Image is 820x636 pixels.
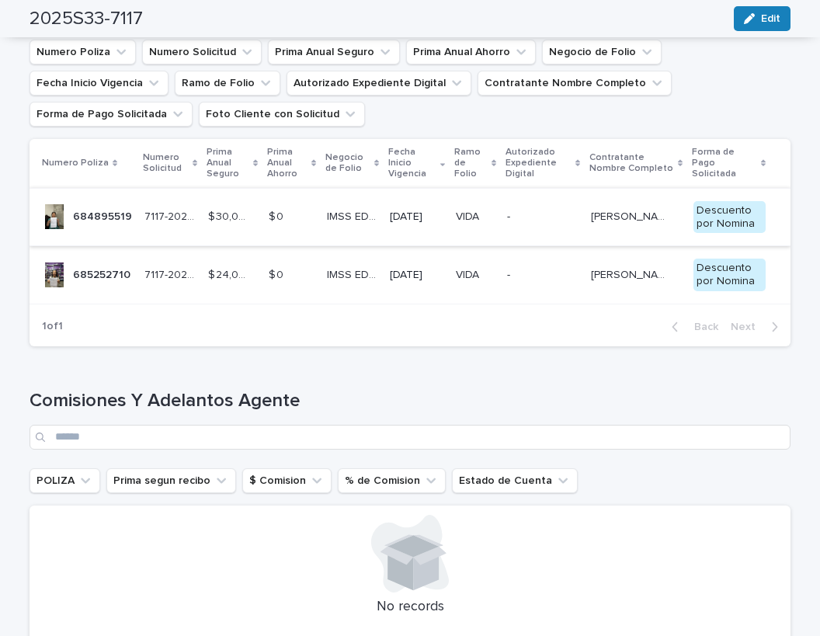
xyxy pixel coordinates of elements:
[589,149,674,178] p: Contratante Nombre Completo
[30,188,790,246] tr: 684895519684895519 7117-2025-S33-017117-2025-S33-01 $ 30,000.00$ 30,000.00 $ 0$ 0 IMSS EDO MEXIMS...
[144,207,199,224] p: 7117-2025-S33-01
[287,71,471,96] button: Autorizado Expediente Digital
[143,149,189,178] p: Numero Solicitud
[591,266,672,282] p: Magdalena Carranza Valerio
[267,144,307,183] p: Prima Anual Ahorro
[30,308,75,346] p: 1 of 1
[269,207,287,224] p: $ 0
[591,207,672,224] p: Eva Romero Perez
[325,149,370,178] p: Negocio de Folio
[734,6,790,31] button: Edit
[30,390,790,412] h1: Comisiones Y Adelantos Agente
[327,266,380,282] p: IMSS EDO MEX
[199,102,365,127] button: Foto Cliente con Solicitud
[452,468,578,493] button: Estado de Cuenta
[338,468,446,493] button: % de Comision
[208,266,250,282] p: $ 24,000.00
[507,210,579,224] p: -
[106,468,236,493] button: Prima segun recibo
[30,468,100,493] button: POLIZA
[456,207,482,224] p: VIDA
[327,207,380,224] p: IMSS EDO MEX
[242,468,332,493] button: $ Comision
[693,201,766,234] div: Descuento por Nomina
[388,144,436,183] p: Fecha Inicio Vigencia
[207,144,249,183] p: Prima Anual Seguro
[175,71,280,96] button: Ramo de Folio
[542,40,662,64] button: Negocio de Folio
[39,599,781,616] p: No records
[506,144,572,183] p: Autorizado Expediente Digital
[454,144,488,183] p: Ramo de Folio
[659,320,724,334] button: Back
[30,8,143,30] h2: 2025S33-7117
[30,71,169,96] button: Fecha Inicio Vigencia
[268,40,400,64] button: Prima Anual Seguro
[42,155,109,172] p: Numero Poliza
[269,266,287,282] p: $ 0
[507,269,579,282] p: -
[724,320,790,334] button: Next
[692,144,757,183] p: Forma de Pago Solicitada
[390,269,443,282] p: [DATE]
[73,207,135,224] p: 684895519
[142,40,262,64] button: Numero Solicitud
[761,13,780,24] span: Edit
[731,321,765,332] span: Next
[73,266,134,282] p: 685252710
[30,425,790,450] input: Search
[456,266,482,282] p: VIDA
[693,259,766,291] div: Descuento por Nomina
[144,266,199,282] p: 7117-2025-S33-02
[30,102,193,127] button: Forma de Pago Solicitada
[390,210,443,224] p: [DATE]
[208,207,250,224] p: $ 30,000.00
[685,321,718,332] span: Back
[30,246,790,304] tr: 685252710685252710 7117-2025-S33-027117-2025-S33-02 $ 24,000.00$ 24,000.00 $ 0$ 0 IMSS EDO MEXIMS...
[406,40,536,64] button: Prima Anual Ahorro
[30,40,136,64] button: Numero Poliza
[478,71,672,96] button: Contratante Nombre Completo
